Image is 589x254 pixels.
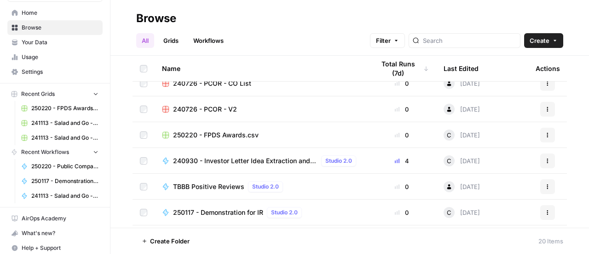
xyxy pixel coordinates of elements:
button: Recent Workflows [7,145,103,159]
span: Create Folder [150,236,190,246]
span: TBBB Positive Reviews [173,182,244,191]
div: Browse [136,11,176,26]
a: Workflows [188,33,229,48]
span: 250220 - FPDS Awards.csv [31,104,98,112]
a: 250220 - FPDS Awards.csv [162,130,360,140]
button: Create Folder [136,234,195,248]
span: 250220 - FPDS Awards.csv [173,130,259,140]
div: 4 [375,156,429,165]
div: 0 [375,182,429,191]
div: 0 [375,79,429,88]
div: Actions [536,56,560,81]
a: 250117 - Demonstration for IRStudio 2.0 [162,207,360,218]
div: Last Edited [444,56,479,81]
div: [DATE] [444,207,480,218]
div: [DATE] [444,130,480,141]
a: 240726 - PCOR - CO List [162,79,360,88]
div: [DATE] [444,181,480,192]
a: 240930 - Investor Letter Idea Extraction and SynthesisStudio 2.0 [162,155,360,166]
button: Filter [370,33,405,48]
a: 240726 - PCOR - V2 [162,105,360,114]
span: 240726 - PCOR - V2 [173,105,237,114]
button: What's new? [7,226,103,241]
span: Your Data [22,38,98,47]
a: 241113 - Salad and Go - Comments analysis [17,189,103,203]
span: Studio 2.0 [252,183,279,191]
a: All [136,33,154,48]
span: Studio 2.0 [271,208,298,217]
span: Home [22,9,98,17]
span: Usage [22,53,98,61]
a: TBBB Positive ReviewsStudio 2.0 [162,181,360,192]
input: Search [423,36,516,45]
a: 241113 - Salad and Go - Comments analysis Grid (Test) [17,130,103,145]
button: Recent Grids [7,87,103,101]
div: 0 [375,208,429,217]
span: Settings [22,68,98,76]
div: What's new? [8,226,102,240]
div: [DATE] [444,155,480,166]
span: 250117 - Demonstration for IR [31,177,98,185]
a: 250117 - Demonstration for IR [17,174,103,189]
a: Home [7,6,103,20]
span: Browse [22,24,98,32]
a: Settings [7,65,103,79]
span: Filter [376,36,391,45]
div: 0 [375,130,429,140]
a: Usage [7,50,103,65]
span: Help + Support [22,244,98,252]
span: C [447,156,451,165]
span: 241113 - Salad and Go - Comments analysis Grid (First 10K) [31,119,98,127]
a: 250220 - FPDS Awards.csv [17,101,103,116]
span: Recent Grids [21,90,55,98]
span: 240726 - PCOR - CO List [173,79,251,88]
a: Browse [7,20,103,35]
span: 241113 - Salad and Go - Comments analysis [31,192,98,200]
span: Recent Workflows [21,148,69,156]
span: Create [530,36,549,45]
a: 241113 - Salad and Go - Comments analysis Grid (First 10K) [17,116,103,130]
button: Create [524,33,563,48]
a: 250220 - Public Company [17,159,103,174]
span: 241113 - Salad and Go - Comments analysis Grid (Test) [31,134,98,142]
div: 20 Items [538,236,563,246]
div: Name [162,56,360,81]
div: [DATE] [444,104,480,115]
span: AirOps Academy [22,214,98,223]
div: Total Runs (7d) [375,56,429,81]
a: Your Data [7,35,103,50]
span: C [447,130,451,140]
a: Grids [158,33,184,48]
span: 250220 - Public Company [31,162,98,171]
span: 240930 - Investor Letter Idea Extraction and Synthesis [173,156,318,165]
span: 250117 - Demonstration for IR [173,208,263,217]
span: Studio 2.0 [325,157,352,165]
div: [DATE] [444,78,480,89]
div: 0 [375,105,429,114]
a: AirOps Academy [7,211,103,226]
span: C [447,208,451,217]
